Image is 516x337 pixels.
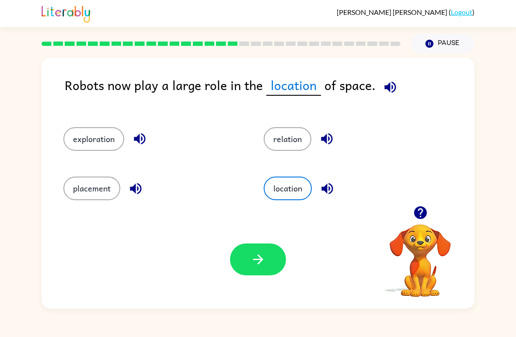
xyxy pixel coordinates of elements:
span: [PERSON_NAME] [PERSON_NAME] [337,8,449,16]
div: Robots now play a large role in the of space. [65,75,474,110]
button: Pause [411,34,474,54]
button: location [264,177,312,200]
span: location [266,75,321,96]
video: Your browser must support playing .mp4 files to use Literably. Please try using another browser. [377,211,464,298]
button: relation [264,127,311,151]
button: exploration [63,127,124,151]
div: ( ) [337,8,474,16]
img: Literably [42,3,90,23]
a: Logout [451,8,472,16]
button: placement [63,177,120,200]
